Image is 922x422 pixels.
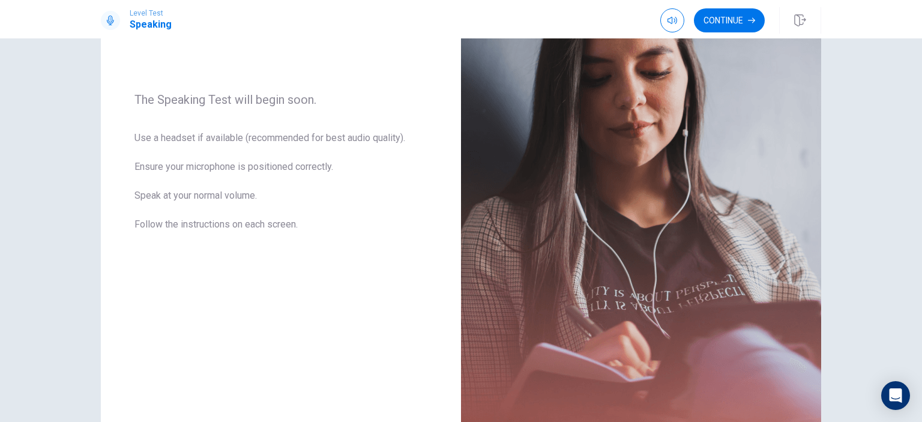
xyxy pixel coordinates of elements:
[134,92,427,107] span: The Speaking Test will begin soon.
[881,381,910,410] div: Open Intercom Messenger
[694,8,765,32] button: Continue
[134,131,427,246] span: Use a headset if available (recommended for best audio quality). Ensure your microphone is positi...
[130,9,172,17] span: Level Test
[130,17,172,32] h1: Speaking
